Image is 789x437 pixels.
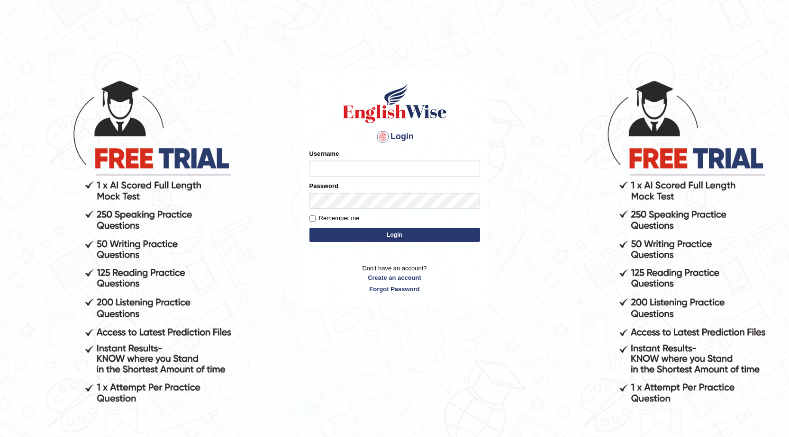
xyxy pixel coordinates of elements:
[309,228,480,242] button: Login
[309,215,316,222] input: Remember me
[309,149,339,158] label: Username
[309,264,480,293] p: Don't have an account?
[309,181,338,190] label: Password
[309,273,480,282] a: Create an account
[309,285,480,294] a: Forgot Password
[309,214,360,223] label: Remember me
[309,129,480,144] h4: Login
[341,82,449,125] img: Logo of English Wise sign in for intelligent practice with AI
